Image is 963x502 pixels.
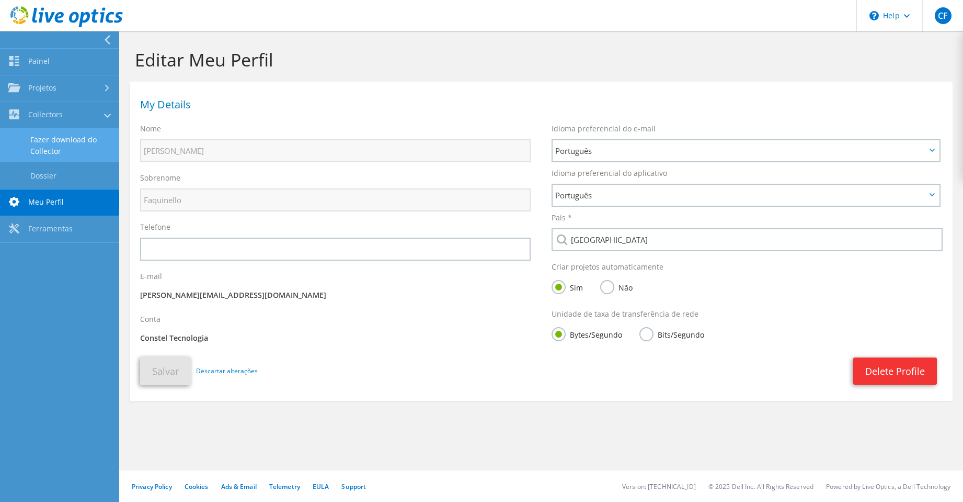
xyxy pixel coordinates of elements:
[140,332,531,344] p: Constel Tecnologia
[552,280,583,293] label: Sim
[313,482,329,491] a: EULA
[140,314,160,325] label: Conta
[269,482,300,491] a: Telemetry
[140,289,531,301] p: [PERSON_NAME][EMAIL_ADDRESS][DOMAIN_NAME]
[140,271,162,282] label: E-mail
[552,327,622,340] label: Bytes/Segundo
[555,144,926,157] span: Português
[140,124,161,134] label: Nome
[552,124,656,134] label: Idioma preferencial do e-mail
[935,7,951,24] span: CF
[869,11,879,20] svg: \n
[555,189,926,202] span: Português
[185,482,209,491] a: Cookies
[622,482,696,491] li: Version: [TECHNICAL_ID]
[853,358,937,385] a: Delete Profile
[132,482,172,491] a: Privacy Policy
[552,213,572,223] label: País *
[826,482,950,491] li: Powered by Live Optics, a Dell Technology
[135,49,942,71] h1: Editar Meu Perfil
[639,327,704,340] label: Bits/Segundo
[140,357,191,385] button: Salvar
[341,482,366,491] a: Support
[552,262,663,272] label: Criar projetos automaticamente
[140,173,180,183] label: Sobrenome
[140,99,937,110] h1: My Details
[552,309,698,319] label: Unidade de taxa de transferência de rede
[140,222,170,232] label: Telefone
[196,365,258,377] a: Descartar alterações
[552,168,667,179] label: Idioma preferencial do aplicativo
[600,280,633,293] label: Não
[708,482,813,491] li: © 2025 Dell Inc. All Rights Reserved
[221,482,257,491] a: Ads & Email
